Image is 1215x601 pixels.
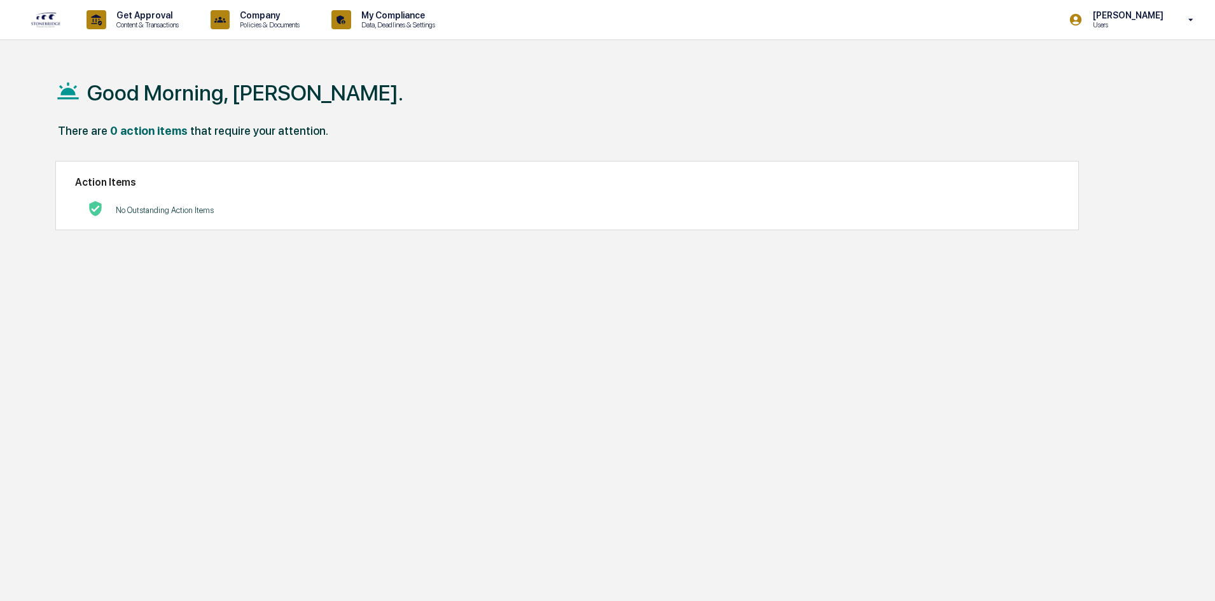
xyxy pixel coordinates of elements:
img: logo [31,11,61,28]
div: that require your attention. [190,124,328,137]
p: Data, Deadlines & Settings [351,20,441,29]
p: Users [1083,20,1170,29]
div: There are [58,124,108,137]
img: No Actions logo [88,201,103,216]
p: Content & Transactions [106,20,185,29]
p: Company [230,10,306,20]
div: 0 action items [110,124,188,137]
p: Policies & Documents [230,20,306,29]
p: My Compliance [351,10,441,20]
p: Get Approval [106,10,185,20]
p: No Outstanding Action Items [116,205,214,215]
h2: Action Items [75,176,1059,188]
p: [PERSON_NAME] [1083,10,1170,20]
h1: Good Morning, [PERSON_NAME]. [87,80,403,106]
